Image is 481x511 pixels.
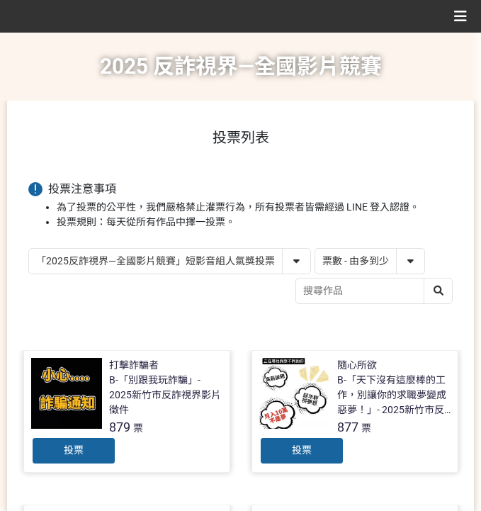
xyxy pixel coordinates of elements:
[251,350,458,473] a: 隨心所欲B-「天下沒有這麼棒的工作，別讓你的求職夢變成惡夢！」- 2025新竹市反詐視界影片徵件877票投票
[361,422,371,434] span: 票
[57,200,453,215] li: 為了投票的公平性，我們嚴格禁止灌票行為，所有投票者皆需經過 LINE 登入認證。
[109,358,159,373] div: 打擊詐騙者
[100,33,382,101] h1: 2025 反詐視界—全國影片競賽
[296,279,452,303] input: 搜尋作品
[48,182,116,196] span: 投票注意事項
[337,358,377,373] div: 隨心所欲
[292,444,312,456] span: 投票
[57,215,453,230] li: 投票規則：每天從所有作品中擇一投票。
[23,350,230,473] a: 打擊詐騙者B-「別跟我玩詐騙」- 2025新竹市反詐視界影片徵件879票投票
[109,373,222,417] div: B-「別跟我玩詐騙」- 2025新竹市反詐視界影片徵件
[64,444,84,456] span: 投票
[28,129,453,146] h1: 投票列表
[337,420,358,434] span: 877
[109,420,130,434] span: 879
[133,422,143,434] span: 票
[337,373,451,417] div: B-「天下沒有這麼棒的工作，別讓你的求職夢變成惡夢！」- 2025新竹市反詐視界影片徵件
